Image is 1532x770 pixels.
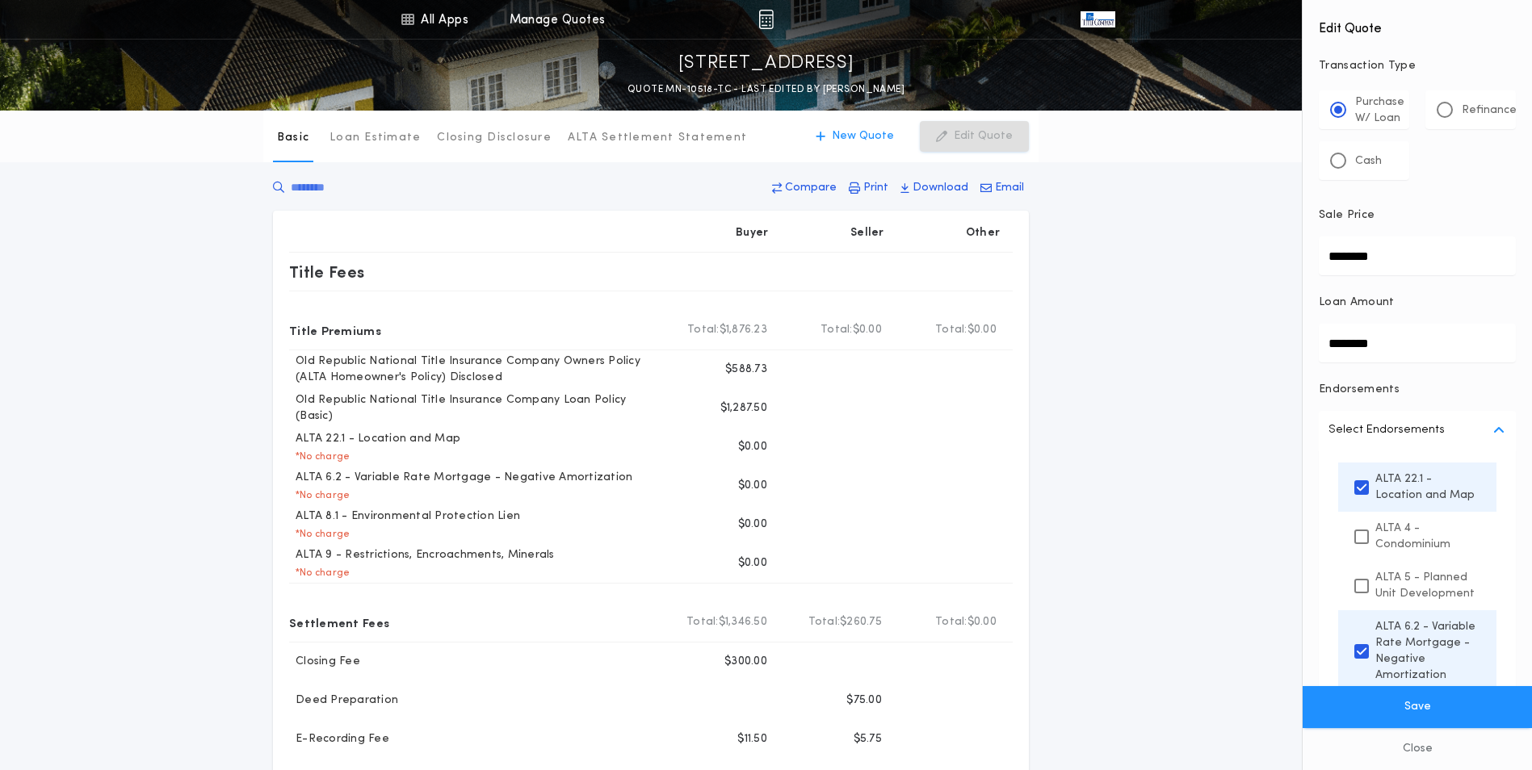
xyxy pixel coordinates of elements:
p: Email [995,180,1024,196]
p: ALTA 8.1 - Environmental Protection Lien [289,508,520,525]
p: $0.00 [738,517,767,533]
p: Seller [850,225,884,241]
span: $260.75 [840,614,882,630]
p: [STREET_ADDRESS] [678,51,854,77]
p: Closing Disclosure [437,130,552,146]
p: ALTA 22.1 - Location and Map [1375,471,1480,504]
p: Cash [1355,153,1382,169]
p: ALTA 9 - Restrictions, Encroachments, Minerals [289,547,555,563]
span: $0.00 [967,614,997,630]
p: Closing Fee [289,654,360,670]
p: ALTA 22.1 - Location and Map [289,431,460,447]
p: $11.50 [737,731,767,747]
img: img [758,10,774,29]
p: * No charge [289,489,350,502]
p: Basic [277,130,309,146]
p: Deed Preparation [289,693,398,709]
p: ALTA 5 - Planned Unit Development [1375,569,1480,602]
b: Total: [687,322,720,338]
input: Sale Price [1319,236,1516,275]
p: Transaction Type [1319,58,1516,74]
p: ALTA 6.2 - Variable Rate Mortgage - Negative Amortization [1375,618,1480,684]
span: $0.00 [853,322,882,338]
p: Print [863,180,888,196]
button: Compare [767,174,842,203]
p: * No charge [289,450,350,463]
p: $75.00 [846,693,882,709]
p: * No charge [289,567,350,580]
span: $1,346.50 [719,614,767,630]
p: $0.00 [738,439,767,455]
button: Edit Quote [920,121,1029,152]
b: Total: [686,614,719,630]
p: QUOTE MN-10518-TC - LAST EDITED BY [PERSON_NAME] [627,82,905,98]
img: vs-icon [1081,11,1114,27]
p: $1,287.50 [720,400,767,416]
p: ALTA Settlement Statement [568,130,747,146]
p: Loan Amount [1319,295,1395,311]
button: Print [844,174,893,203]
p: Old Republic National Title Insurance Company Loan Policy (Basic) [289,392,665,425]
b: Total: [808,614,841,630]
p: ALTA 4 - Condominium [1375,520,1480,553]
p: Buyer [736,225,768,241]
p: Refinance [1462,103,1517,119]
button: Save [1303,686,1532,728]
p: $0.00 [738,555,767,571]
p: Endorsements [1319,382,1516,398]
p: Old Republic National Title Insurance Company Owners Policy (ALTA Homeowner's Policy) Disclosed [289,354,665,386]
span: $1,876.23 [720,322,767,338]
p: New Quote [832,128,894,144]
p: Edit Quote [954,128,1013,144]
p: $588.73 [725,362,767,378]
p: Settlement Fees [289,609,389,635]
p: E-Recording Fee [289,731,389,747]
p: Select Endorsements [1328,421,1445,440]
button: Download [896,174,973,203]
span: $0.00 [967,322,997,338]
input: Loan Amount [1319,324,1516,362]
button: New Quote [800,121,910,152]
p: Title Premiums [289,317,381,343]
p: Purchase W/ Loan [1355,94,1404,127]
b: Total: [821,322,853,338]
p: Compare [785,180,837,196]
p: Title Fees [289,259,365,285]
h4: Edit Quote [1319,10,1516,39]
p: Other [966,225,1000,241]
b: Total: [935,322,967,338]
p: Sale Price [1319,207,1375,224]
p: Loan Estimate [329,130,421,146]
button: Select Endorsements [1319,411,1516,450]
p: * No charge [289,528,350,541]
p: $5.75 [854,731,882,747]
p: ALTA 6.2 - Variable Rate Mortgage - Negative Amortization [289,470,632,486]
p: Download [913,180,968,196]
p: $300.00 [724,654,767,670]
button: Close [1303,728,1532,770]
button: Email [976,174,1029,203]
b: Total: [935,614,967,630]
p: $0.00 [738,478,767,494]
